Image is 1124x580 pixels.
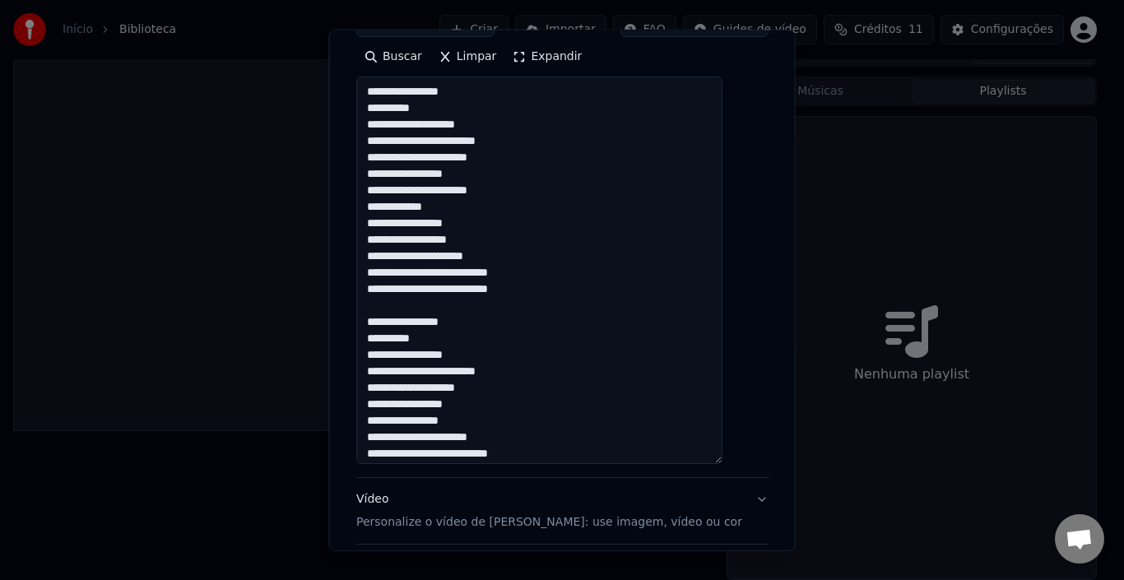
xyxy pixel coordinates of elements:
button: Limpar [430,44,504,70]
div: Vídeo [356,491,742,531]
p: Personalize o vídeo de [PERSON_NAME]: use imagem, vídeo ou cor [356,514,742,531]
button: VídeoPersonalize o vídeo de [PERSON_NAME]: use imagem, vídeo ou cor [356,478,769,544]
button: Buscar [356,44,430,70]
button: Expandir [504,44,590,70]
